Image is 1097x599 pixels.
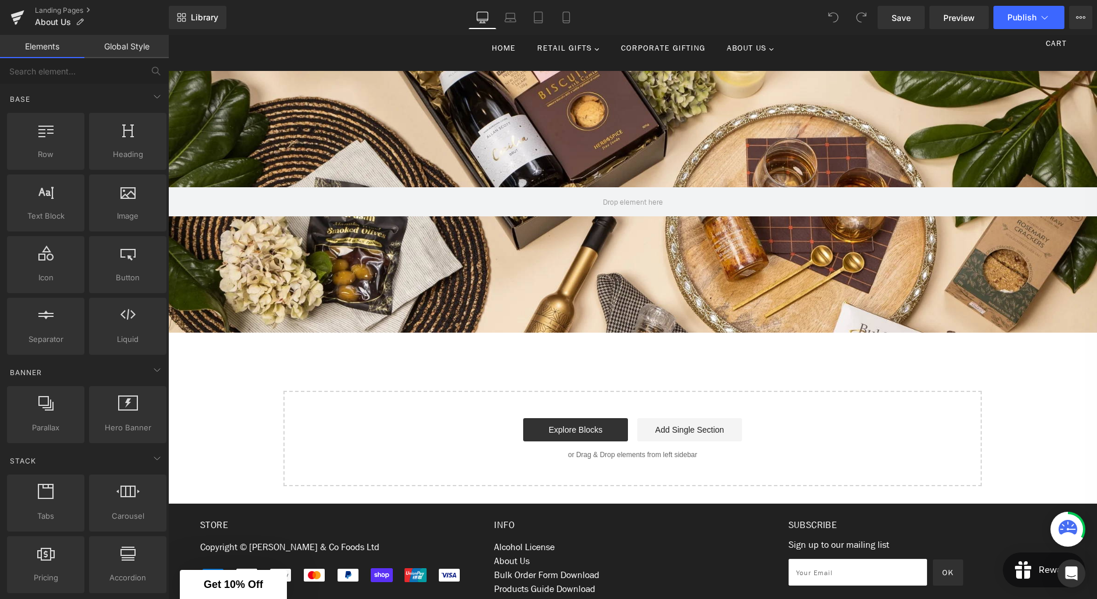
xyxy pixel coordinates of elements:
p: or Drag & Drop elements from left sidebar [134,416,795,424]
span: Separator [10,333,81,345]
span: Hero Banner [93,422,163,434]
a: New Library [169,6,226,29]
button: More [1069,6,1092,29]
span: Parallax [10,422,81,434]
span: About Us [35,17,71,27]
span: Base [9,94,31,105]
span: Save [892,12,911,24]
a: Landing Pages [35,6,169,15]
a: Explore Blocks [355,383,460,407]
div: Get 10% Off [12,535,119,564]
span: Button [93,272,163,284]
a: Alcohol License [326,506,386,518]
a: Laptop [496,6,524,29]
button: Undo [822,6,845,29]
span: Row [10,148,81,161]
span: Publish [1007,13,1036,22]
div: Store [32,466,308,496]
span: Preview [943,12,975,24]
input: Ok [765,525,795,551]
span: Tabs [10,510,81,522]
span: Banner [9,367,43,378]
a: Mobile [552,6,580,29]
a: Global Style [84,35,169,58]
button: Publish [993,6,1064,29]
span: Carousel [93,510,163,522]
span: Home [324,8,347,19]
button: Redo [850,6,873,29]
span: Corporate Gifting [453,8,537,19]
span: Icon [10,272,81,284]
span: Pricing [10,572,81,584]
a: Products Guide Download [326,548,427,560]
span: Retail Gifts [369,8,424,19]
p: Sign up to our mailing list [620,503,897,526]
span: Library [191,12,218,23]
a: Add Single Section [469,383,574,407]
a: Preview [929,6,989,29]
p: Copyright © [PERSON_NAME] & Co Foods Ltd [32,505,308,519]
span: About Us [559,8,598,19]
a: Desktop [468,6,496,29]
span: Get 10% Off [35,544,95,555]
a: Delivery Information [326,562,404,574]
input: Your Email [620,524,759,551]
div: Subscribe [620,466,897,496]
a: About Us [326,520,361,532]
span: Liquid [93,333,163,345]
div: Open Intercom Messenger [1057,559,1085,587]
a: Bulk Order Form Download [326,534,431,546]
span: Stack [9,455,37,466]
span: Text Block [10,210,81,222]
a: Tablet [524,6,552,29]
span: Accordion [93,572,163,584]
span: Heading [93,148,163,161]
iframe: Button to open loyalty program pop-up [835,518,917,552]
div: Info [326,466,602,496]
span: Image [93,210,163,222]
